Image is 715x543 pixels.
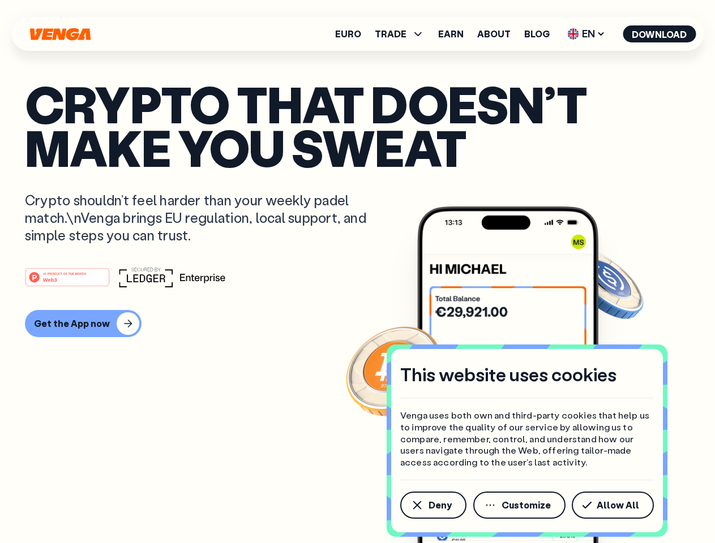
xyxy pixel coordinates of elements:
span: TRADE [375,29,406,38]
div: Get the App now [34,318,110,329]
span: EN [563,25,609,43]
a: Euro [335,29,361,38]
a: About [477,29,511,38]
a: Earn [438,29,464,38]
button: Customize [473,492,566,519]
span: Customize [502,501,551,510]
a: #1 PRODUCT OF THE MONTHWeb3 [25,274,110,289]
p: Crypto shouldn’t feel harder than your weekly padel match.\nVenga brings EU regulation, local sup... [25,191,383,244]
p: Venga uses both own and third-party cookies that help us to improve the quality of our service by... [400,410,654,468]
img: USDC coin [564,243,646,325]
span: Deny [429,501,452,510]
span: Allow All [597,501,639,510]
button: Allow All [572,492,654,519]
img: flag-uk [567,28,579,40]
img: Bitcoin [344,320,446,421]
a: Blog [524,29,550,38]
button: Deny [400,492,466,519]
svg: Home [28,28,92,41]
tspan: #1 PRODUCT OF THE MONTH [43,271,86,275]
p: Crypto that doesn’t make you sweat [25,82,690,169]
tspan: Web3 [43,276,57,282]
button: Download [623,25,696,42]
button: Get the App now [25,310,142,337]
a: Get the App now [25,310,690,337]
span: TRADE [375,27,425,41]
h4: This website uses cookies [400,363,616,386]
